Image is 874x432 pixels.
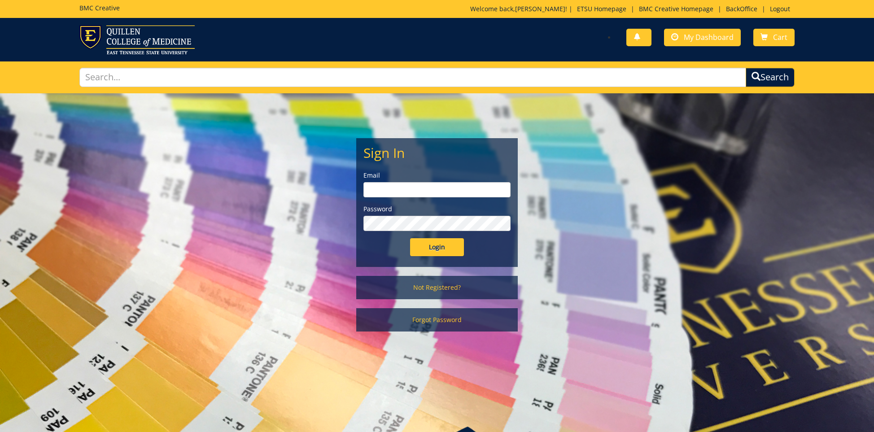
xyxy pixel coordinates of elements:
[410,238,464,256] input: Login
[515,4,565,13] a: [PERSON_NAME]
[363,171,511,180] label: Email
[356,308,518,332] a: Forgot Password
[470,4,795,13] p: Welcome back, ! | | | |
[363,145,511,160] h2: Sign In
[79,68,746,87] input: Search...
[356,276,518,299] a: Not Registered?
[363,205,511,214] label: Password
[664,29,741,46] a: My Dashboard
[765,4,795,13] a: Logout
[572,4,631,13] a: ETSU Homepage
[79,25,195,54] img: ETSU logo
[79,4,120,11] h5: BMC Creative
[746,68,795,87] button: Search
[773,32,787,42] span: Cart
[753,29,795,46] a: Cart
[634,4,718,13] a: BMC Creative Homepage
[684,32,734,42] span: My Dashboard
[721,4,762,13] a: BackOffice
